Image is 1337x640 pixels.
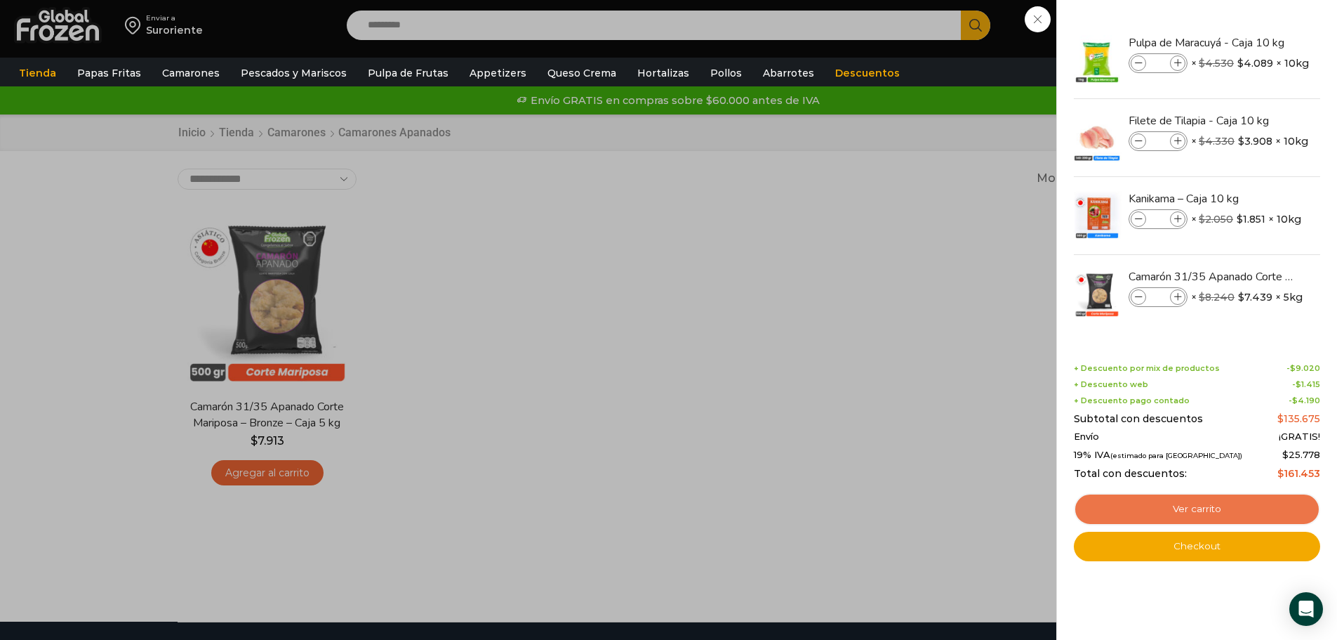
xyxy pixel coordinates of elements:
bdi: 161.453 [1277,467,1320,480]
a: Kanikama – Caja 10 kg [1129,191,1296,207]
bdi: 3.908 [1238,134,1272,148]
span: + Descuento pago contado [1074,396,1190,405]
input: Product quantity [1148,133,1169,149]
a: Checkout [1074,532,1320,561]
a: Abarrotes [756,60,821,86]
bdi: 4.190 [1292,396,1320,405]
a: Filete de Tilapia - Caja 10 kg [1129,113,1296,129]
span: Subtotal con descuentos [1074,413,1203,425]
span: $ [1277,412,1284,425]
span: $ [1237,212,1243,226]
a: Hortalizas [630,60,696,86]
a: Papas Fritas [70,60,148,86]
bdi: 4.330 [1199,135,1235,148]
span: - [1292,380,1320,389]
span: $ [1290,363,1296,373]
bdi: 9.020 [1290,363,1320,373]
a: Tienda [12,60,63,86]
span: × × 10kg [1191,53,1309,73]
small: (estimado para [GEOGRAPHIC_DATA]) [1110,452,1242,459]
a: Appetizers [463,60,533,86]
span: $ [1292,396,1298,405]
bdi: 1.851 [1237,212,1265,226]
a: Ver carrito [1074,493,1320,525]
a: Camarones [155,60,227,86]
span: 25.778 [1282,449,1320,460]
a: Pulpa de Maracuyá - Caja 10 kg [1129,35,1296,51]
span: + Descuento web [1074,380,1148,389]
span: - [1289,396,1320,405]
input: Product quantity [1148,55,1169,71]
bdi: 7.439 [1238,290,1272,304]
bdi: 8.240 [1199,291,1235,303]
span: $ [1199,213,1205,226]
bdi: 4.089 [1237,56,1273,70]
span: × × 10kg [1191,131,1308,151]
span: + Descuento por mix de productos [1074,364,1220,373]
span: $ [1238,290,1244,304]
span: - [1286,364,1320,373]
bdi: 4.530 [1199,57,1234,70]
input: Product quantity [1148,211,1169,227]
span: $ [1277,467,1284,480]
span: $ [1199,57,1205,70]
span: Total con descuentos: [1074,468,1187,480]
span: ¡GRATIS! [1279,431,1320,443]
bdi: 135.675 [1277,412,1320,425]
a: Pescados y Mariscos [234,60,354,86]
input: Product quantity [1148,289,1169,305]
span: $ [1199,291,1205,303]
a: Camarón 31/35 Apanado Corte Mariposa - Bronze - Caja 5 kg [1129,269,1296,285]
bdi: 2.050 [1199,213,1233,226]
span: × × 5kg [1191,287,1303,307]
a: Pollos [703,60,749,86]
bdi: 1.415 [1296,379,1320,389]
div: Open Intercom Messenger [1289,592,1323,626]
span: Envío [1074,431,1099,443]
a: Pulpa de Frutas [361,60,455,86]
a: Descuentos [828,60,907,86]
span: $ [1296,379,1301,389]
span: 19% IVA [1074,450,1242,461]
span: $ [1237,56,1244,70]
a: Queso Crema [540,60,623,86]
span: $ [1238,134,1244,148]
span: $ [1282,449,1289,460]
span: $ [1199,135,1205,148]
span: × × 10kg [1191,209,1301,229]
